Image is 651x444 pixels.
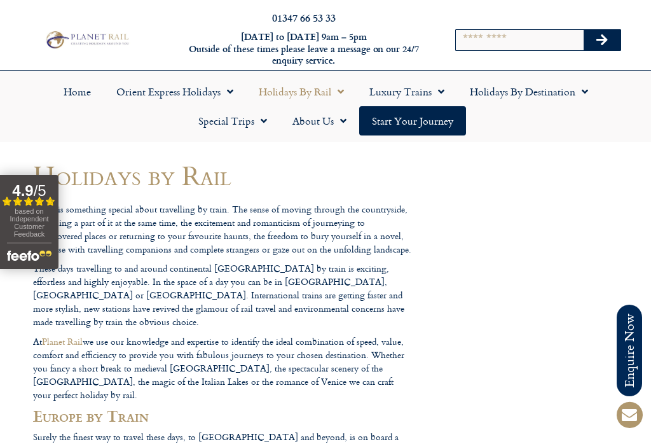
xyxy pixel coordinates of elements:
[246,77,357,106] a: Holidays by Rail
[359,106,466,135] a: Start your Journey
[272,10,336,25] a: 01347 66 53 33
[280,106,359,135] a: About Us
[357,77,457,106] a: Luxury Trains
[6,77,645,135] nav: Menu
[186,106,280,135] a: Special Trips
[177,31,431,67] h6: [DATE] to [DATE] 9am – 5pm Outside of these times please leave a message on our 24/7 enquiry serv...
[104,77,246,106] a: Orient Express Holidays
[457,77,601,106] a: Holidays by Destination
[51,77,104,106] a: Home
[43,29,131,51] img: Planet Rail Train Holidays Logo
[584,30,620,50] button: Search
